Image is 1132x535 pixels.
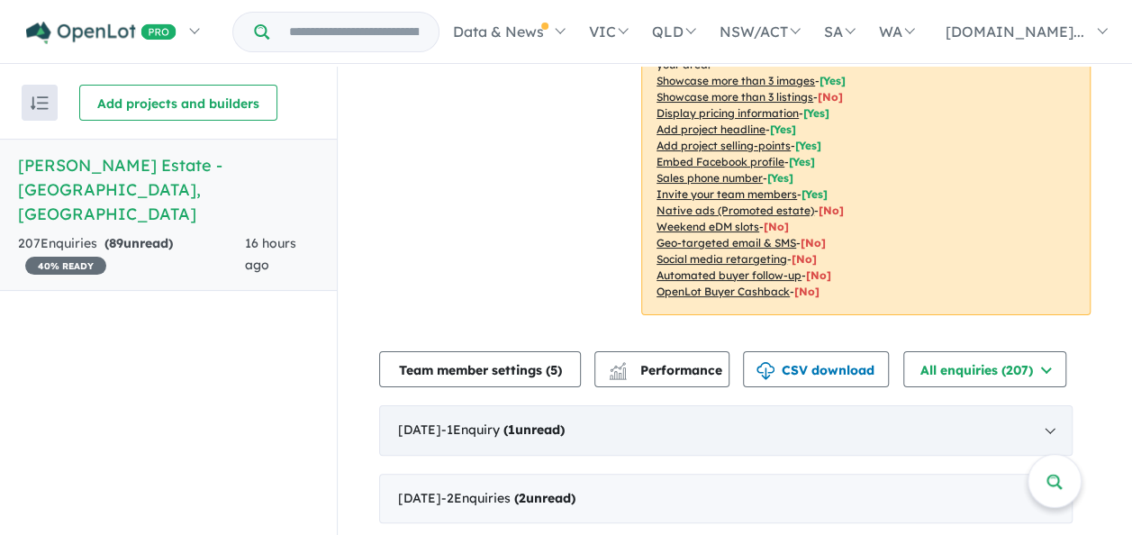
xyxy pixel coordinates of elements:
[819,204,844,217] span: [No]
[795,139,821,152] span: [ Yes ]
[743,351,889,387] button: CSV download
[657,122,765,136] u: Add project headline
[104,235,173,251] strong: ( unread)
[379,405,1073,456] div: [DATE]
[794,285,820,298] span: [No]
[18,153,319,226] h5: [PERSON_NAME] Estate - [GEOGRAPHIC_DATA] , [GEOGRAPHIC_DATA]
[657,285,790,298] u: OpenLot Buyer Cashback
[903,351,1066,387] button: All enquiries (207)
[657,139,791,152] u: Add project selling-points
[767,171,793,185] span: [ Yes ]
[31,96,49,110] img: sort.svg
[514,490,575,506] strong: ( unread)
[657,90,813,104] u: Showcase more than 3 listings
[657,74,815,87] u: Showcase more than 3 images
[610,362,626,372] img: line-chart.svg
[657,252,787,266] u: Social media retargeting
[801,187,828,201] span: [ Yes ]
[609,367,627,379] img: bar-chart.svg
[764,220,789,233] span: [No]
[789,155,815,168] span: [ Yes ]
[657,155,784,168] u: Embed Facebook profile
[26,22,177,44] img: Openlot PRO Logo White
[379,351,581,387] button: Team member settings (5)
[441,422,565,438] span: - 1 Enquir y
[806,268,831,282] span: [No]
[756,362,774,380] img: download icon
[801,236,826,249] span: [No]
[109,235,123,251] span: 89
[803,106,829,120] span: [ Yes ]
[441,490,575,506] span: - 2 Enquir ies
[657,171,763,185] u: Sales phone number
[611,362,722,378] span: Performance
[79,85,277,121] button: Add projects and builders
[820,74,846,87] span: [ Yes ]
[657,236,796,249] u: Geo-targeted email & SMS
[657,220,759,233] u: Weekend eDM slots
[657,106,799,120] u: Display pricing information
[503,422,565,438] strong: ( unread)
[818,90,843,104] span: [ No ]
[273,13,435,51] input: Try estate name, suburb, builder or developer
[508,422,515,438] span: 1
[519,490,526,506] span: 2
[946,23,1084,41] span: [DOMAIN_NAME]...
[379,474,1073,524] div: [DATE]
[770,122,796,136] span: [ Yes ]
[792,252,817,266] span: [No]
[18,233,245,277] div: 207 Enquir ies
[657,204,814,217] u: Native ads (Promoted estate)
[245,235,296,273] span: 16 hours ago
[550,362,557,378] span: 5
[25,257,106,275] span: 40 % READY
[641,25,1091,315] p: Your project is only comparing to other top-performing projects in your area: - - - - - - - - - -...
[657,268,801,282] u: Automated buyer follow-up
[594,351,729,387] button: Performance
[657,187,797,201] u: Invite your team members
